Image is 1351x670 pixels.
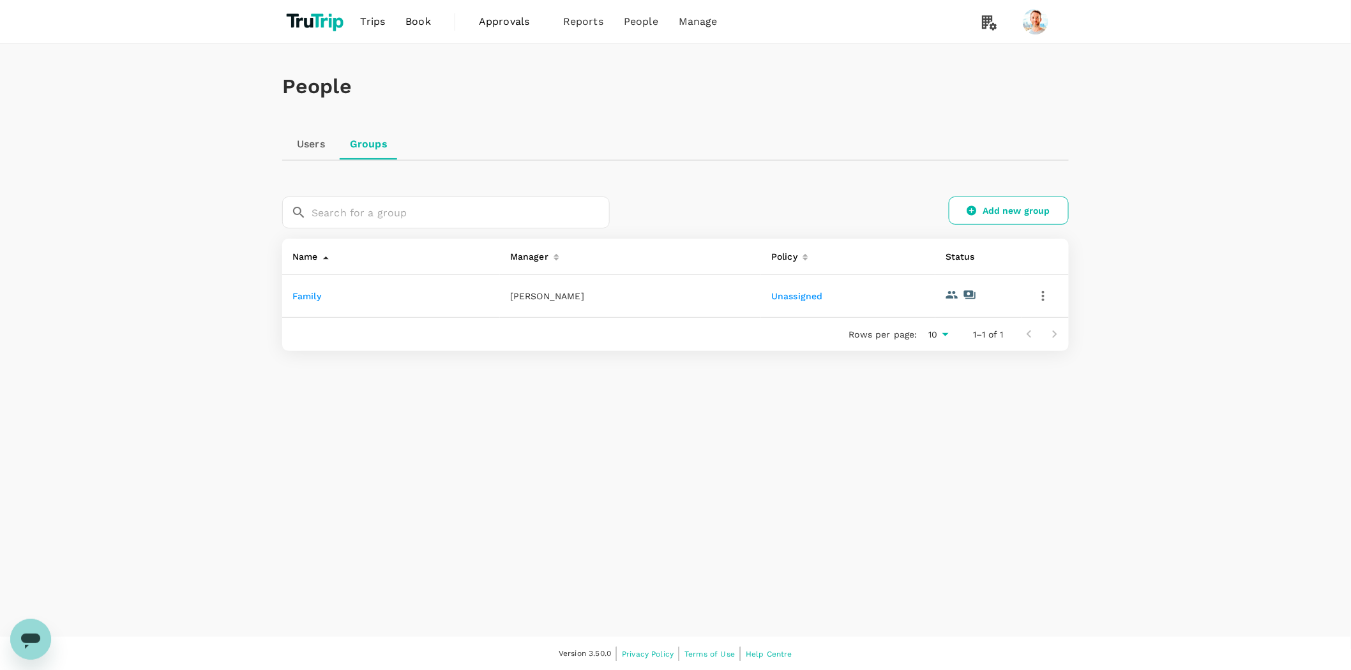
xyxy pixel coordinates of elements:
div: Policy [766,244,797,264]
p: Rows per page: [849,328,917,341]
span: Approvals [479,14,543,29]
span: Version 3.50.0 [559,648,611,660]
a: Add new group [949,197,1069,225]
a: Users [282,129,340,160]
span: Terms of Use [684,650,735,659]
a: Groups [340,129,398,160]
span: People [624,14,658,29]
a: Privacy Policy [622,647,674,661]
img: Hugh Batley [1023,9,1048,34]
a: Terms of Use [684,647,735,661]
p: [PERSON_NAME] [510,290,584,302]
a: Unassigned [771,291,823,301]
div: 10 [923,325,953,344]
span: Book [405,14,431,29]
th: Status [935,239,1022,275]
div: Name [287,244,318,264]
img: TruTrip logo [282,8,351,36]
div: Manager [505,244,548,264]
span: Reports [563,14,603,29]
h1: People [282,75,1069,98]
a: Help Centre [746,647,792,661]
iframe: Button to launch messaging window, conversation in progress [10,619,51,660]
span: Privacy Policy [622,650,674,659]
p: 1–1 of 1 [974,328,1004,341]
input: Search for a group [312,197,610,228]
a: Family [292,291,321,301]
span: Manage [679,14,718,29]
span: Help Centre [746,650,792,659]
span: Trips [361,14,386,29]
